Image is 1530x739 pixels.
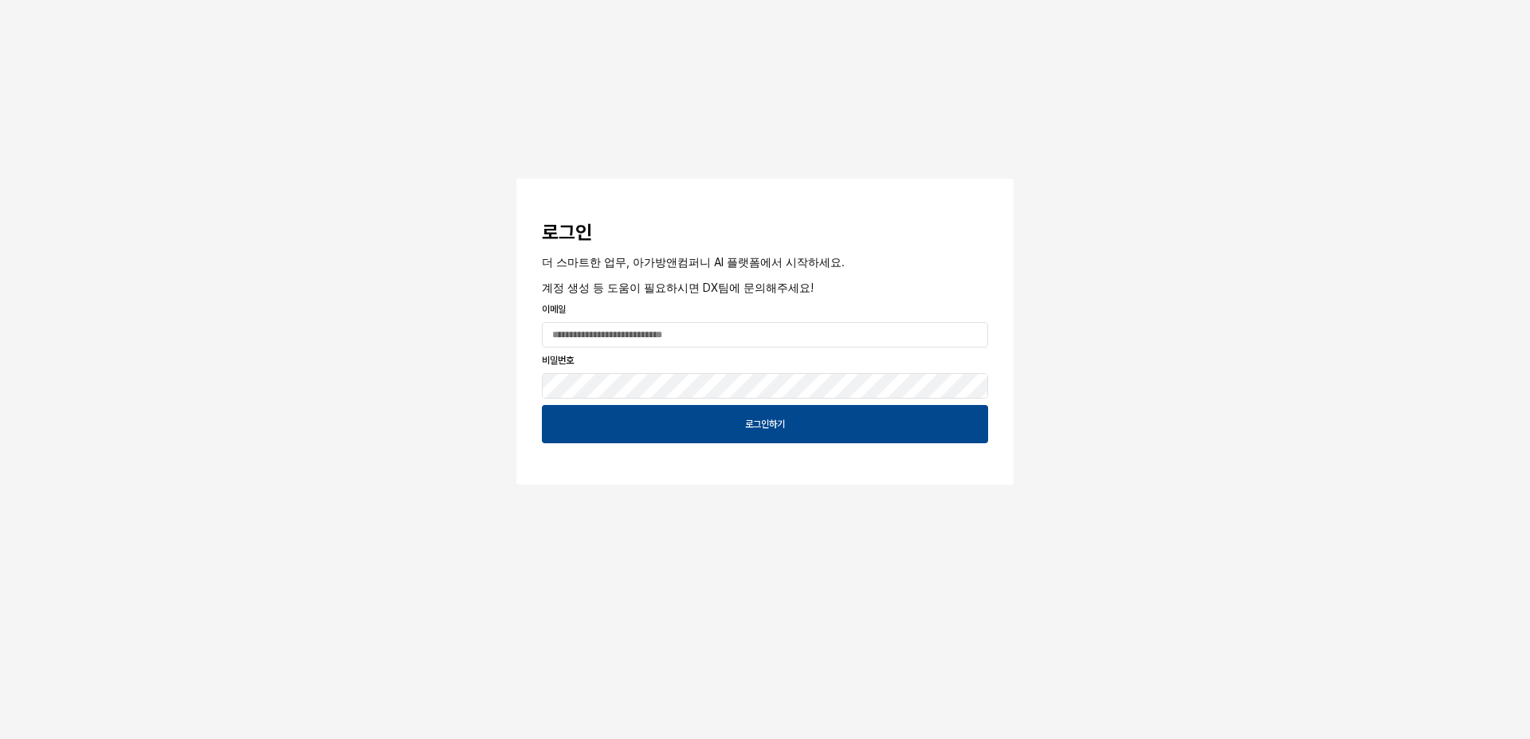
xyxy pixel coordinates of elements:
[542,405,988,443] button: 로그인하기
[745,418,785,430] p: 로그인하기
[542,302,988,316] p: 이메일
[542,279,988,296] p: 계정 생성 등 도움이 필요하시면 DX팀에 문의해주세요!
[542,254,988,270] p: 더 스마트한 업무, 아가방앤컴퍼니 AI 플랫폼에서 시작하세요.
[542,222,988,244] h3: 로그인
[542,353,988,368] p: 비밀번호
